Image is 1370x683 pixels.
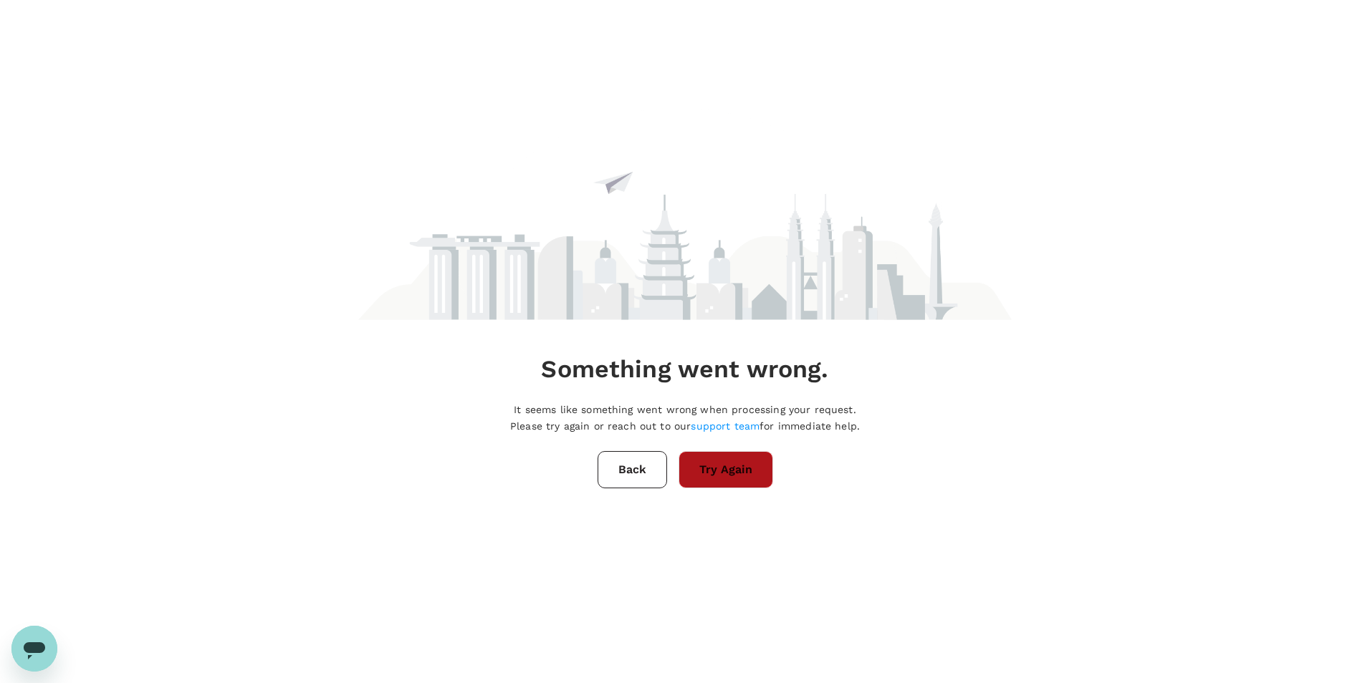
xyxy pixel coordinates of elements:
iframe: Button to launch messaging window [11,626,57,672]
p: It seems like something went wrong when processing your request. Please try again or reach out to... [510,402,860,434]
a: support team [691,420,760,432]
button: Back [598,451,667,488]
img: maintenance [358,108,1012,320]
button: Try Again [679,451,773,488]
h4: Something went wrong. [541,354,828,384]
